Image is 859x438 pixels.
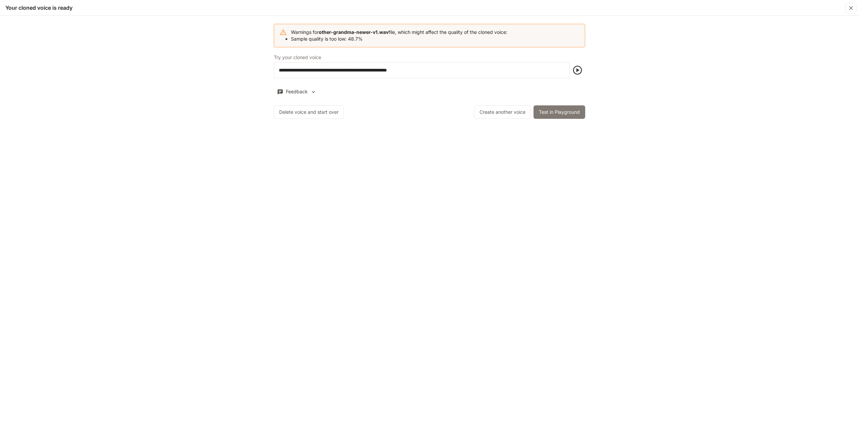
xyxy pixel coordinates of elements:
[274,86,319,97] button: Feedback
[5,4,72,11] h5: Your cloned voice is ready
[274,105,344,119] button: Delete voice and start over
[534,105,585,119] button: Test in Playground
[274,55,321,60] p: Try your cloned voice
[291,36,507,42] li: Sample quality is too low: 48.7%
[291,26,507,45] div: Warnings for file, which might affect the quality of the cloned voice:
[319,29,389,35] b: other-grandma-newer-v1.wav
[474,105,531,119] button: Create another voice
